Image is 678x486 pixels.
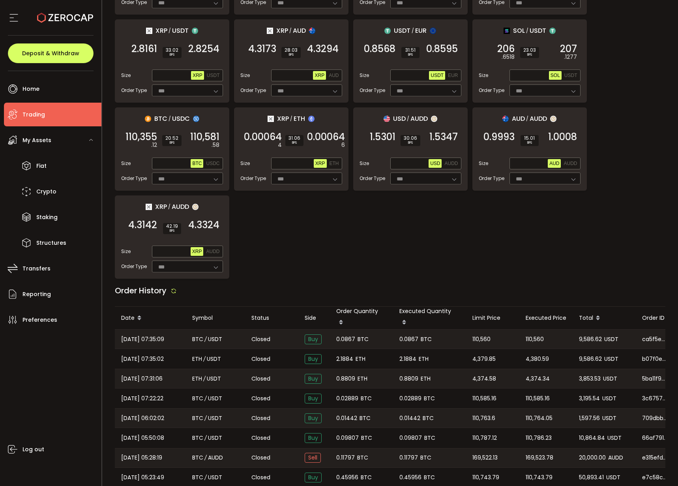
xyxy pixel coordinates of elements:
[251,473,270,482] span: Closed
[192,355,202,364] span: ETH
[357,453,368,462] span: BTC
[564,73,577,78] span: USDT
[276,26,288,36] span: XRP
[604,355,618,364] span: USDT
[399,335,418,344] span: 0.0867
[444,161,458,166] span: AUDD
[36,237,66,249] span: Structures
[188,221,219,229] span: 4.3324
[240,72,250,79] span: Size
[121,87,147,94] span: Order Type
[165,136,178,141] span: 20.52
[526,414,553,423] span: 110,764.05
[298,313,330,323] div: Side
[308,116,315,122] img: eth_portfolio.svg
[472,473,499,482] span: 110,743.79
[526,453,553,462] span: 169,523.78
[128,221,157,229] span: 4.3142
[405,53,416,57] i: BPS
[560,45,577,53] span: 207
[330,307,393,329] div: Order Quantity
[429,133,458,141] span: 1.5347
[549,28,556,34] img: usdt_portfolio.svg
[502,53,515,61] em: .6518
[563,71,579,80] button: USDT
[603,374,617,383] span: USDT
[191,71,204,80] button: XRP
[289,27,292,34] em: /
[293,26,306,36] span: AUD
[573,311,636,325] div: Total
[336,355,353,364] span: 2.1884
[121,433,164,443] span: [DATE] 05:50:08
[251,375,270,383] span: Closed
[426,45,458,53] span: 0.8595
[399,374,418,383] span: 0.8809
[336,374,355,383] span: 0.8809
[579,355,602,364] span: 9,586.62
[115,311,186,325] div: Date
[448,73,458,78] span: EUR
[121,414,164,423] span: [DATE] 06:02:02
[399,433,422,443] span: 0.09807
[404,136,417,141] span: 30.06
[172,26,189,36] span: USDT
[240,87,266,94] span: Order Type
[166,224,178,229] span: 42.19
[642,375,667,383] span: 5ba11f9c-1d97-42f1-8b9c-3253f2e3b1c5
[267,28,273,34] img: xrp_portfolio.png
[285,53,298,57] i: BPS
[305,433,322,443] span: Buy
[483,133,515,141] span: 0.9993
[166,48,178,53] span: 33.02
[466,313,519,323] div: Limit Price
[479,72,488,79] span: Size
[305,413,322,423] span: Buy
[393,114,406,124] span: USD
[504,28,510,34] img: sol_portfolio.png
[526,355,549,364] span: 4,380.59
[579,374,601,383] span: 3,853.53
[307,45,339,53] span: 4.3294
[131,45,157,53] span: 2.8161
[121,248,131,255] span: Size
[305,374,322,384] span: Buy
[472,374,496,383] span: 4,374.58
[36,160,47,172] span: Fiat
[421,335,432,344] span: BTC
[341,141,345,149] em: 6
[579,453,606,462] span: 20,000.00
[424,433,435,443] span: BTC
[579,394,600,403] span: 3,195.54
[305,394,322,403] span: Buy
[22,263,51,274] span: Transfers
[22,83,39,95] span: Home
[549,71,562,80] button: SOL
[151,141,157,149] em: .12
[602,394,616,403] span: USDT
[22,314,57,326] span: Preferences
[361,473,372,482] span: BTC
[205,71,221,80] button: USDT
[206,161,219,166] span: USDC
[328,159,341,168] button: ETH
[192,249,202,254] span: XRP
[399,453,418,462] span: 0.11797
[423,414,434,423] span: BTC
[208,453,223,462] span: AUDD
[358,374,367,383] span: ETH
[421,374,431,383] span: ETH
[479,175,504,182] span: Order Type
[336,473,358,482] span: 0.45956
[121,374,163,383] span: [DATE] 07:31:06
[154,114,167,124] span: BTC
[526,374,550,383] span: 4,374.34
[526,473,553,482] span: 110,743.79
[415,26,427,36] span: EUR
[240,160,250,167] span: Size
[191,247,204,256] button: XRP
[121,394,163,403] span: [DATE] 07:22:22
[121,335,164,344] span: [DATE] 07:35:09
[307,133,345,141] span: 0.00064
[206,249,219,254] span: AUDD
